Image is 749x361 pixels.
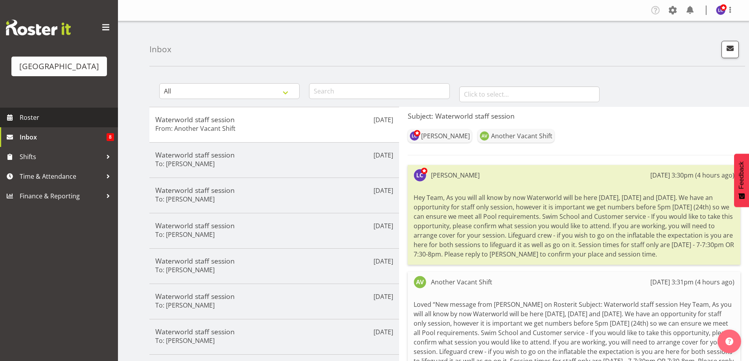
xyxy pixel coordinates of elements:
[374,186,393,195] p: [DATE]
[374,327,393,337] p: [DATE]
[374,115,393,125] p: [DATE]
[414,191,734,261] div: Hey Team, As you will all know by now Waterworld will be here [DATE], [DATE] and [DATE]. We have ...
[725,337,733,345] img: help-xxl-2.png
[374,221,393,231] p: [DATE]
[107,133,114,141] span: 8
[20,112,114,123] span: Roster
[155,257,393,265] h5: Waterworld staff session
[20,190,102,202] span: Finance & Reporting
[414,276,426,288] img: another-vacant-shift11961.jpg
[155,266,215,274] h6: To: [PERSON_NAME]
[6,20,71,35] img: Rosterit website logo
[431,277,492,287] div: Another Vacant Shift
[431,170,480,180] div: [PERSON_NAME]
[155,221,393,230] h5: Waterworld staff session
[155,125,236,132] h6: From: Another Vacant Shift
[374,257,393,266] p: [DATE]
[421,131,470,141] div: [PERSON_NAME]
[480,131,489,141] img: another-vacant-shift11961.jpg
[410,131,419,141] img: laurie-cook11580.jpg
[155,195,215,203] h6: To: [PERSON_NAME]
[459,86,600,102] input: Click to select...
[155,231,215,238] h6: To: [PERSON_NAME]
[716,5,725,15] img: laurie-cook11580.jpg
[19,60,99,72] div: [GEOGRAPHIC_DATA]
[309,83,449,99] input: Search
[155,301,215,309] h6: To: [PERSON_NAME]
[408,112,740,120] h5: Subject: Waterworld staff session
[155,337,215,345] h6: To: [PERSON_NAME]
[149,45,171,54] h4: Inbox
[374,292,393,301] p: [DATE]
[738,161,745,189] span: Feedback
[155,160,215,168] h6: To: [PERSON_NAME]
[650,277,734,287] div: [DATE] 3:31pm (4 hours ago)
[20,131,107,143] span: Inbox
[155,327,393,336] h5: Waterworld staff session
[155,186,393,194] h5: Waterworld staff session
[155,115,393,124] h5: Waterworld staff session
[491,131,552,141] div: Another Vacant Shift
[155,150,393,159] h5: Waterworld staff session
[734,154,749,207] button: Feedback - Show survey
[20,170,102,182] span: Time & Attendance
[650,170,734,180] div: [DATE] 3:30pm (4 hours ago)
[414,169,426,181] img: laurie-cook11580.jpg
[20,151,102,163] span: Shifts
[374,150,393,160] p: [DATE]
[155,292,393,301] h5: Waterworld staff session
